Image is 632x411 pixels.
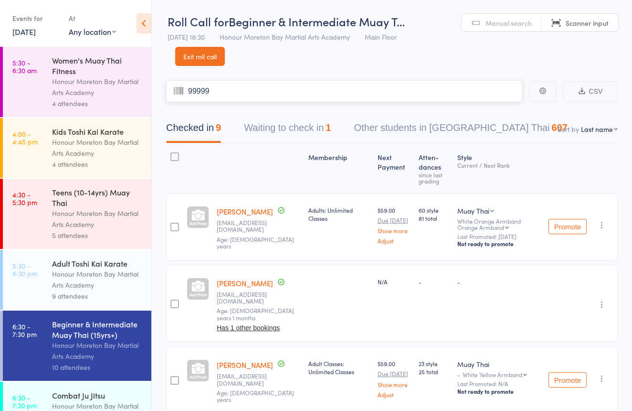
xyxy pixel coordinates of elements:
[12,191,37,206] time: 4:30 - 5:30 pm
[365,32,397,42] span: Main Floor
[52,362,143,373] div: 10 attendees
[12,26,36,37] a: [DATE]
[378,227,411,234] a: Show more
[52,269,143,291] div: Honour Moreton Bay Martial Arts Academy
[52,126,143,137] div: Kids Toshi Kai Karate
[457,278,541,286] div: -
[52,98,143,109] div: 4 attendees
[12,262,37,277] time: 5:30 - 6:30 pm
[166,80,522,102] input: Scan member card
[457,359,541,369] div: Muay Thai
[220,32,350,42] span: Honour Moreton Bay Martial Arts Academy
[378,359,411,397] div: $59.00
[378,206,411,244] div: $59.00
[12,130,38,145] time: 4:00 - 4:45 pm
[69,26,116,37] div: Any location
[378,391,411,398] a: Adjust
[166,118,221,143] button: Checked in9
[453,148,545,189] div: Style
[52,159,143,170] div: 4 attendees
[378,381,411,388] a: Show more
[308,359,370,376] div: Adult Classes: Unlimited Classes
[457,388,541,395] div: Not ready to promote
[216,122,221,133] div: 9
[175,47,225,66] a: Exit roll call
[168,32,205,42] span: [DATE] 18:30
[217,360,273,370] a: [PERSON_NAME]
[419,359,450,368] span: 23 style
[3,47,151,117] a: 5:30 -6:30 amWomen's Muay Thai FitnessHonour Moreton Bay Martial Arts Academy4 attendees
[457,380,541,387] small: Last Promoted: N/A
[52,291,143,302] div: 9 attendees
[52,55,143,76] div: Women's Muay Thai Fitness
[3,179,151,249] a: 4:30 -5:30 pmTeens (10-14yrs) Muay ThaiHonour Moreton Bay Martial Arts Academy5 attendees
[378,238,411,244] a: Adjust
[3,118,151,178] a: 4:00 -4:45 pmKids Toshi Kai KarateHonour Moreton Bay Martial Arts Academy4 attendees
[419,172,450,184] div: since last grading
[463,371,522,378] div: White Yellow Armband
[52,187,143,208] div: Teens (10-14yrs) Muay Thai
[244,118,331,143] button: Waiting to check in1
[581,124,613,134] div: Last name
[3,250,151,310] a: 5:30 -6:30 pmAdult Toshi Kai KarateHonour Moreton Bay Martial Arts Academy9 attendees
[217,278,273,288] a: [PERSON_NAME]
[217,291,301,305] small: jemmahcornish@gmail.com
[52,340,143,362] div: Honour Moreton Bay Martial Arts Academy
[419,368,450,376] span: 25 total
[52,258,143,269] div: Adult Toshi Kai Karate
[52,76,143,98] div: Honour Moreton Bay Martial Arts Academy
[552,122,568,133] div: 607
[457,162,541,168] div: Current / Next Rank
[415,148,453,189] div: Atten­dances
[457,233,541,240] small: Last Promoted: [DATE]
[12,59,37,74] time: 5:30 - 6:30 am
[563,81,618,102] button: CSV
[558,124,579,134] label: Sort by
[217,389,294,403] span: Age: [DEMOGRAPHIC_DATA] years
[378,217,411,224] small: Due [DATE]
[378,278,411,286] div: N/A
[168,13,229,29] span: Roll Call for
[548,219,587,234] button: Promote
[52,208,143,230] div: Honour Moreton Bay Martial Arts Academy
[12,323,37,338] time: 6:30 - 7:30 pm
[419,278,450,286] div: -
[217,373,301,387] small: o.gcourtnage@gmail.com
[457,240,541,248] div: Not ready to promote
[52,137,143,159] div: Honour Moreton Bay Martial Arts Academy
[354,118,568,143] button: Other students in [GEOGRAPHIC_DATA] Thai607
[457,206,489,216] div: Muay Thai
[52,230,143,241] div: 5 attendees
[419,214,450,222] span: 81 total
[378,370,411,377] small: Due [DATE]
[12,11,59,26] div: Events for
[457,224,504,230] div: Orange Armband
[419,206,450,214] span: 60 style
[548,372,587,388] button: Promote
[217,206,273,216] a: [PERSON_NAME]
[52,319,143,340] div: Beginner & Intermediate Muay Thai (15yrs+)
[217,306,294,321] span: Age: [DEMOGRAPHIC_DATA] years 1 months
[3,311,151,381] a: 6:30 -7:30 pmBeginner & Intermediate Muay Thai (15yrs+)Honour Moreton Bay Martial Arts Academy10 ...
[485,18,532,28] span: Manual search
[326,122,331,133] div: 1
[457,371,541,378] div: -
[374,148,415,189] div: Next Payment
[12,394,37,409] time: 6:30 - 7:30 pm
[308,206,370,222] div: Adults: Unlimited Classes
[566,18,609,28] span: Scanner input
[305,148,374,189] div: Membership
[52,390,143,400] div: Combat Ju Jitsu
[217,324,280,332] button: Has 1 other bookings
[217,235,294,250] span: Age: [DEMOGRAPHIC_DATA] years
[229,13,405,29] span: Beginner & Intermediate Muay T…
[457,218,541,230] div: White Orange Armband
[217,219,301,233] small: teishachapman@hotmail.com
[69,11,116,26] div: At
